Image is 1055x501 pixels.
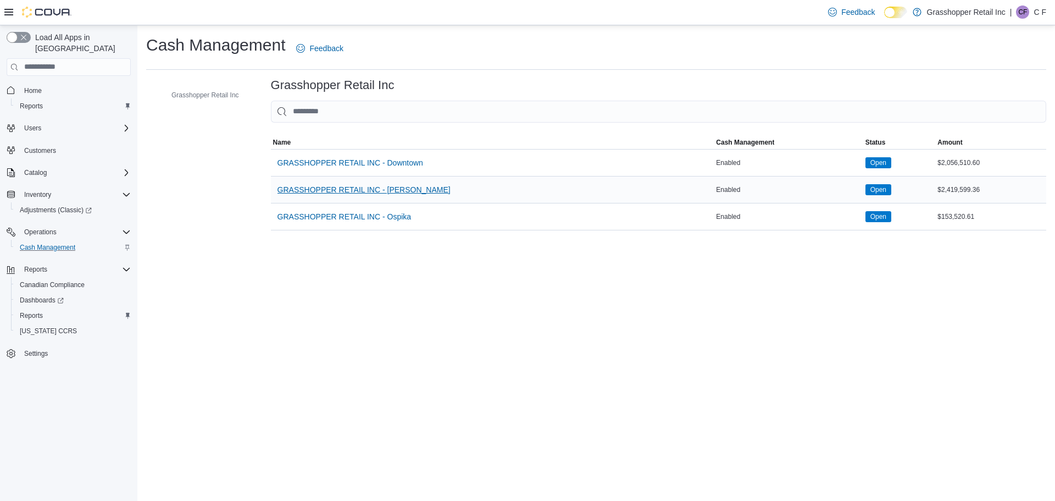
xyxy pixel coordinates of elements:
span: Canadian Compliance [15,278,131,291]
span: Users [24,124,41,133]
span: Reports [15,309,131,322]
button: Canadian Compliance [11,277,135,293]
a: Feedback [292,37,347,59]
button: GRASSHOPPER RETAIL INC - Downtown [273,152,427,174]
span: CF [1018,5,1027,19]
span: Home [20,84,131,97]
button: Grasshopper Retail Inc [156,89,243,102]
p: Grasshopper Retail Inc [927,5,1006,19]
span: Grasshopper Retail Inc [171,91,239,100]
a: [US_STATE] CCRS [15,324,81,338]
span: Reports [20,102,43,111]
a: Adjustments (Classic) [11,202,135,218]
button: Status [863,136,936,149]
span: Adjustments (Classic) [20,206,92,214]
span: Settings [20,346,131,360]
a: Dashboards [11,293,135,308]
button: Users [20,122,46,135]
h1: Cash Management [146,34,285,56]
a: Adjustments (Classic) [15,203,96,217]
p: C F [1034,5,1046,19]
button: Reports [11,308,135,323]
span: Open [870,185,886,195]
button: Reports [11,98,135,114]
span: Inventory [20,188,131,201]
span: Dashboards [15,294,131,307]
div: $153,520.61 [935,210,1046,223]
span: Customers [20,144,131,157]
a: Canadian Compliance [15,278,89,291]
button: [US_STATE] CCRS [11,323,135,339]
button: Amount [935,136,1046,149]
p: | [1010,5,1012,19]
span: Operations [24,228,57,236]
span: Dark Mode [884,18,885,19]
a: Home [20,84,46,97]
button: Operations [20,225,61,239]
span: GRASSHOPPER RETAIL INC - [PERSON_NAME] [277,184,451,195]
span: Inventory [24,190,51,199]
a: Customers [20,144,60,157]
h3: Grasshopper Retail Inc [271,79,395,92]
span: Open [870,158,886,168]
button: Operations [2,224,135,240]
span: Status [865,138,886,147]
span: Reports [20,263,131,276]
span: Amount [937,138,962,147]
div: $2,419,599.36 [935,183,1046,196]
div: Enabled [714,183,863,196]
span: Feedback [841,7,875,18]
span: Settings [24,349,48,358]
span: Users [20,122,131,135]
span: GRASSHOPPER RETAIL INC - Downtown [277,157,423,168]
span: Adjustments (Classic) [15,203,131,217]
span: Cash Management [15,241,131,254]
span: Load All Apps in [GEOGRAPHIC_DATA] [31,32,131,54]
span: Open [870,212,886,222]
div: Enabled [714,210,863,223]
span: GRASSHOPPER RETAIL INC - Ospika [277,211,412,222]
div: C F [1016,5,1029,19]
span: Reports [15,100,131,113]
button: Inventory [2,187,135,202]
span: Reports [20,311,43,320]
span: Open [865,157,891,168]
span: Operations [20,225,131,239]
button: Reports [20,263,52,276]
button: Inventory [20,188,55,201]
a: Settings [20,347,52,360]
input: This is a search bar. As you type, the results lower in the page will automatically filter. [271,101,1046,123]
span: Feedback [309,43,343,54]
div: $2,056,510.60 [935,156,1046,169]
span: Open [865,184,891,195]
span: Washington CCRS [15,324,131,338]
span: Dashboards [20,296,64,305]
span: Reports [24,265,47,274]
span: Canadian Compliance [20,280,85,289]
a: Reports [15,100,47,113]
button: Reports [2,262,135,277]
a: Cash Management [15,241,80,254]
button: GRASSHOPPER RETAIL INC - [PERSON_NAME] [273,179,455,201]
button: Users [2,120,135,136]
img: Cova [22,7,71,18]
a: Dashboards [15,294,68,307]
input: Dark Mode [884,7,907,18]
button: Cash Management [11,240,135,255]
a: Reports [15,309,47,322]
button: Cash Management [714,136,863,149]
button: Catalog [20,166,51,179]
button: Customers [2,142,135,158]
span: Name [273,138,291,147]
span: Cash Management [716,138,774,147]
button: Home [2,82,135,98]
button: GRASSHOPPER RETAIL INC - Ospika [273,206,416,228]
button: Settings [2,345,135,361]
span: Catalog [20,166,131,179]
span: Catalog [24,168,47,177]
span: Home [24,86,42,95]
span: Customers [24,146,56,155]
nav: Complex example [7,78,131,390]
a: Feedback [824,1,879,23]
span: Open [865,211,891,222]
